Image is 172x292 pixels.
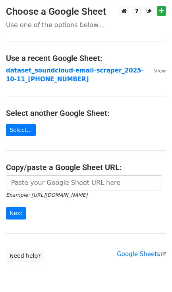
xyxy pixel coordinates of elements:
h3: Choose a Google Sheet [6,6,166,18]
small: View [154,68,166,74]
h4: Select another Google Sheet: [6,108,166,118]
a: View [146,67,166,74]
a: dataset_soundcloud-email-scraper_2025-10-11_[PHONE_NUMBER] [6,67,144,83]
p: Use one of the options below... [6,21,166,29]
h4: Copy/paste a Google Sheet URL: [6,163,166,172]
a: Google Sheets [117,251,166,258]
h4: Use a recent Google Sheet: [6,53,166,63]
input: Next [6,207,26,219]
small: Example: [URL][DOMAIN_NAME] [6,192,87,198]
input: Paste your Google Sheet URL here [6,175,162,190]
a: Need help? [6,250,44,262]
a: Select... [6,124,36,136]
